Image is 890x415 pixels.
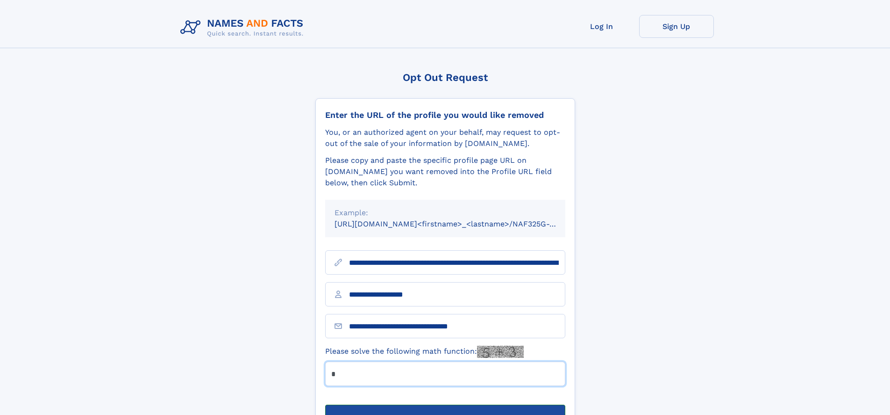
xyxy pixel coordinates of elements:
[315,72,575,83] div: Opt Out Request
[325,346,524,358] label: Please solve the following math function:
[325,155,565,189] div: Please copy and paste the specific profile page URL on [DOMAIN_NAME] you want removed into the Pr...
[335,219,583,228] small: [URL][DOMAIN_NAME]<firstname>_<lastname>/NAF325G-xxxxxxxx
[564,15,639,38] a: Log In
[335,207,556,218] div: Example:
[325,110,565,120] div: Enter the URL of the profile you would like removed
[177,15,311,40] img: Logo Names and Facts
[325,127,565,149] div: You, or an authorized agent on your behalf, may request to opt-out of the sale of your informatio...
[639,15,714,38] a: Sign Up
